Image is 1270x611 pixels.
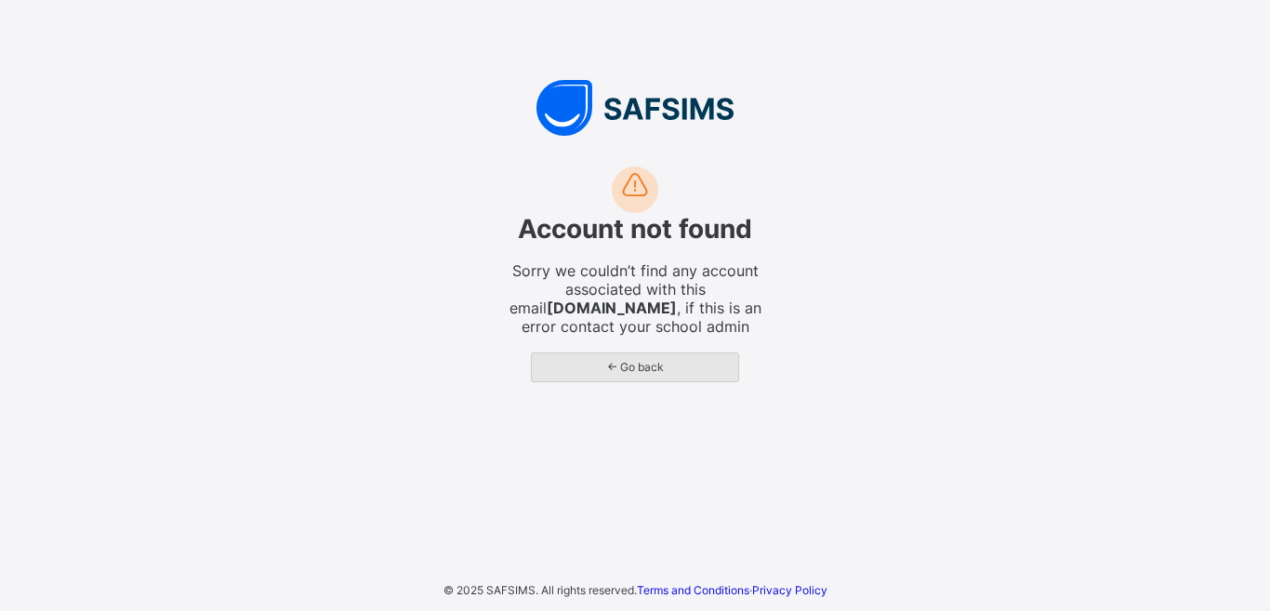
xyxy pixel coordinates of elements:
[752,583,827,597] a: Privacy Policy
[356,80,914,136] img: SAFSIMS Logo
[637,583,749,597] a: Terms and Conditions
[546,360,724,374] span: ← Go back
[518,213,752,245] span: Account not found
[637,583,827,597] span: ·
[443,583,637,597] span: © 2025 SAFSIMS. All rights reserved.
[547,299,677,317] strong: [DOMAIN_NAME]
[505,261,765,336] span: Sorry we couldn’t find any account associated with this email , if this is an error contact your ...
